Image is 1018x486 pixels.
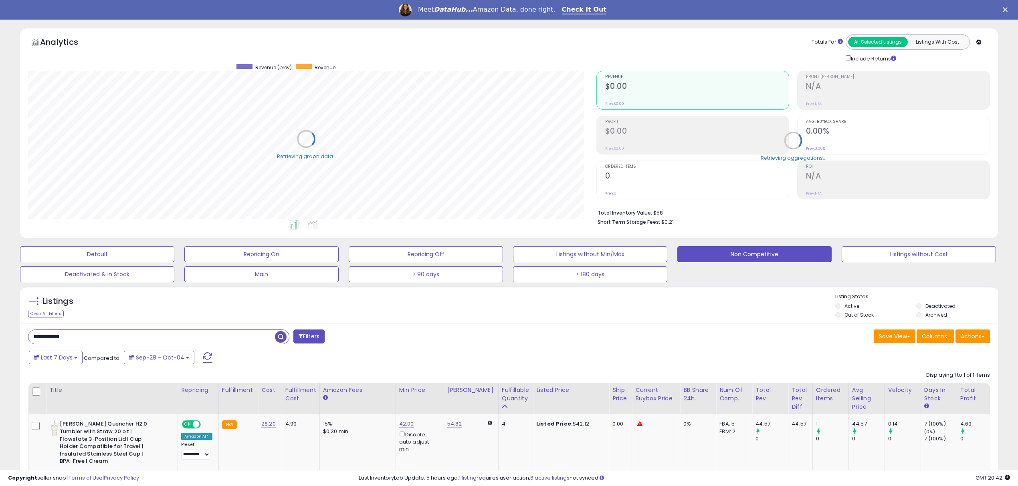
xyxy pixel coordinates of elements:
label: Active [844,303,859,309]
button: > 180 days [513,266,667,282]
div: Total Rev. Diff. [792,386,809,411]
small: FBA [222,420,237,429]
span: Columns [922,332,947,340]
button: Repricing Off [349,246,503,262]
small: Amazon Fees. [323,394,328,402]
div: Amazon Fees [323,386,392,394]
div: Clear All Filters [28,310,64,317]
div: Avg Selling Price [852,386,881,411]
b: Listed Price: [536,420,573,428]
small: (0%) [924,428,935,435]
div: 44.57 [792,420,806,428]
button: Listings With Cost [907,37,967,47]
div: 44.57 [755,420,788,428]
div: Close [1003,7,1011,12]
div: [PERSON_NAME] [447,386,495,394]
div: Fulfillment [222,386,254,394]
div: 0% [683,420,710,428]
button: Non Competitive [677,246,832,262]
a: 42.00 [399,420,414,428]
h5: Analytics [40,36,94,50]
div: Amazon AI * [181,433,212,440]
div: 0 [852,435,885,442]
img: Profile image for Georgie [399,4,412,16]
label: Archived [925,311,947,318]
div: Current Buybox Price [635,386,677,403]
button: Last 7 Days [29,351,83,364]
div: 0.14 [888,420,921,428]
div: 0 [960,435,993,442]
div: Days In Stock [924,386,953,403]
div: Num of Comp. [719,386,749,403]
div: Min Price [399,386,440,394]
a: 28.20 [261,420,276,428]
button: Repricing On [184,246,339,262]
div: Displaying 1 to 1 of 1 items [926,372,990,379]
div: $42.12 [536,420,603,428]
img: 21odn2yfvHL._SL40_.jpg [51,420,58,436]
div: 44.57 [852,420,885,428]
a: 54.82 [447,420,462,428]
div: 0.00 [612,420,626,428]
button: Listings without Cost [842,246,996,262]
button: Default [20,246,174,262]
span: Sep-28 - Oct-04 [136,353,184,361]
span: OFF [200,421,212,428]
div: Totals For [812,38,843,46]
a: 6 active listings [530,474,570,482]
div: Cost [261,386,279,394]
button: Columns [917,329,954,343]
button: Listings without Min/Max [513,246,667,262]
div: Total Profit [960,386,990,403]
strong: Copyright [8,474,37,482]
label: Deactivated [925,303,955,309]
label: Out of Stock [844,311,874,318]
small: Days In Stock. [924,403,929,410]
div: Include Returns [840,54,906,63]
div: Retrieving graph data.. [277,153,335,160]
div: 1 [816,420,848,428]
div: Title [49,386,174,394]
span: 2025-10-12 20:42 GMT [976,474,1010,482]
div: Last InventoryLab Update: 5 hours ago, requires user action, not synced. [359,474,1010,482]
div: Fulfillment Cost [285,386,316,403]
div: 7 (100%) [924,435,957,442]
div: 0 [816,435,848,442]
div: 4.99 [285,420,313,428]
h5: Listings [42,296,73,307]
a: 1 listing [459,474,477,482]
span: ON [183,421,193,428]
button: Actions [955,329,990,343]
div: 15% [323,420,390,428]
span: Compared to: [84,354,121,362]
i: DataHub... [434,6,473,13]
button: All Selected Listings [848,37,908,47]
div: FBM: 2 [719,428,746,435]
button: Deactivated & In Stock [20,266,174,282]
div: 4.69 [960,420,993,428]
div: Preset: [181,442,212,460]
div: 0 [888,435,921,442]
div: 7 (100%) [924,420,957,428]
div: Fulfillable Quantity [502,386,529,403]
div: seller snap | | [8,474,139,482]
a: Check It Out [562,6,607,14]
div: Ship Price [612,386,628,403]
button: Save View [874,329,915,343]
div: 0 [755,435,788,442]
a: Terms of Use [69,474,103,482]
div: Ordered Items [816,386,845,403]
div: Meet Amazon Data, done right. [418,6,555,14]
div: 4 [502,420,527,428]
div: Disable auto adjust min [399,430,438,453]
div: Total Rev. [755,386,785,403]
button: Sep-28 - Oct-04 [124,351,194,364]
button: Main [184,266,339,282]
div: $0.30 min [323,428,390,435]
button: Filters [293,329,325,343]
div: Velocity [888,386,917,394]
div: Repricing [181,386,215,394]
div: Retrieving aggregations.. [761,155,825,162]
div: FBA: 5 [719,420,746,428]
span: Last 7 Days [41,353,73,361]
